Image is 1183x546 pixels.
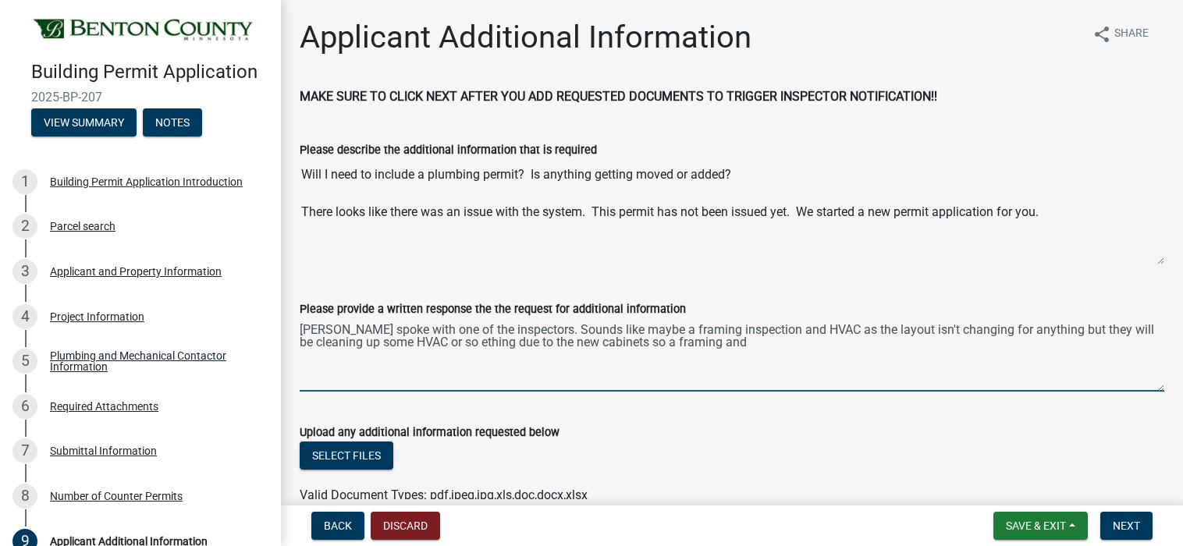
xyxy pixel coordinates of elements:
[12,484,37,509] div: 8
[50,221,115,232] div: Parcel search
[1006,519,1066,532] span: Save & Exit
[50,401,158,412] div: Required Attachments
[311,512,364,540] button: Back
[300,487,588,502] span: Valid Document Types: pdf,jpeg,jpg,xls,doc,docx,xlsx
[300,304,686,315] label: Please provide a written response the the request for additional information
[31,117,137,129] wm-modal-confirm: Summary
[31,108,137,136] button: View Summary
[12,259,37,284] div: 3
[12,214,37,239] div: 2
[300,145,597,156] label: Please describe the additional information that is required
[12,438,37,463] div: 7
[50,491,183,502] div: Number of Counter Permits
[12,349,37,374] div: 5
[12,169,37,194] div: 1
[31,61,268,83] h4: Building Permit Application
[143,108,202,136] button: Notes
[50,266,222,277] div: Applicant and Property Information
[50,311,144,322] div: Project Information
[1114,25,1149,44] span: Share
[300,159,1164,265] textarea: Will I need to include a plumbing permit? Is anything getting moved or added? There looks like th...
[12,394,37,419] div: 6
[1113,519,1140,532] span: Next
[31,16,256,44] img: Benton County, Minnesota
[993,512,1088,540] button: Save & Exit
[300,427,560,438] label: Upload any additional information requested below
[324,519,352,532] span: Back
[1100,512,1153,540] button: Next
[1092,25,1111,44] i: share
[1080,19,1161,49] button: shareShare
[12,304,37,329] div: 4
[143,117,202,129] wm-modal-confirm: Notes
[50,176,243,187] div: Building Permit Application Introduction
[50,350,256,372] div: Plumbing and Mechanical Contactor Information
[50,445,157,456] div: Submittal Information
[31,90,250,105] span: 2025-BP-207
[371,512,440,540] button: Discard
[300,441,393,470] button: Select files
[300,19,751,56] h1: Applicant Additional Information
[300,89,937,104] strong: MAKE SURE TO CLICK NEXT AFTER YOU ADD REQUESTED DOCUMENTS TO TRIGGER INSPECTOR NOTIFICATION!!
